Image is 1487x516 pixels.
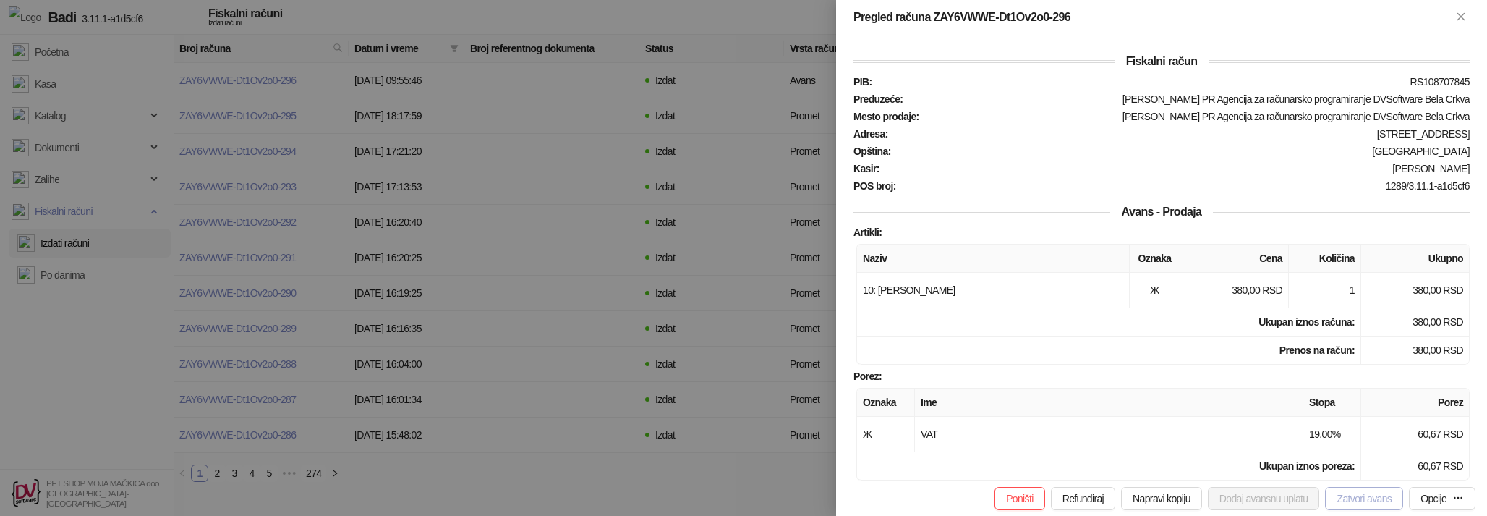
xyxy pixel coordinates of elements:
button: Zatvori [1452,9,1470,26]
th: Oznaka [1130,245,1180,273]
td: 380,00 RSD [1180,273,1289,308]
div: [PERSON_NAME] PR Agencija za računarsko programiranje DVSoftware Bela Crkva [921,111,1471,122]
strong: Ukupan iznos računa : [1258,316,1355,328]
strong: Preduzeće : [853,93,903,105]
th: Naziv [857,245,1130,273]
div: 1289/3.11.1-a1d5cf6 [898,180,1471,192]
th: Ukupno [1361,245,1470,273]
strong: Kasir : [853,163,879,174]
button: Refundiraj [1051,487,1115,510]
div: [PERSON_NAME] [881,163,1471,174]
strong: Artikli : [853,227,882,238]
td: 380,00 RSD [1361,273,1470,308]
span: Avans - Prodaja [1110,206,1214,218]
div: Pregled računa ZAY6VWWE-Dt1Ov2o0-296 [853,9,1452,26]
button: Opcije [1409,487,1475,510]
th: Porez [1361,389,1470,417]
button: Poništi [994,487,1045,510]
button: Dodaj avansnu uplatu [1208,487,1320,510]
strong: POS broj : [853,180,896,192]
strong: Porez : [853,371,882,382]
div: RS108707845 [873,76,1471,88]
td: 380,00 RSD [1361,337,1470,365]
th: Stopa [1303,389,1361,417]
th: Oznaka [857,389,915,417]
strong: Ukupan iznos poreza: [1259,460,1355,472]
td: 60,67 RSD [1361,417,1470,452]
td: 19,00% [1303,417,1361,452]
strong: PIB : [853,76,872,88]
span: Fiskalni račun [1115,55,1209,67]
div: Opcije [1420,493,1446,504]
div: [PERSON_NAME] PR Agencija za računarsko programiranje DVSoftware Bela Crkva [904,93,1471,105]
span: Napravi kopiju [1133,493,1190,504]
td: 380,00 RSD [1361,308,1470,337]
td: 1 [1289,273,1361,308]
button: Zatvori avans [1325,487,1403,510]
div: [STREET_ADDRESS] [890,128,1471,140]
strong: Adresa : [853,128,888,140]
strong: Prenos na račun : [1279,344,1355,356]
th: Ime [915,389,1303,417]
div: [GEOGRAPHIC_DATA] [892,145,1471,157]
th: Količina [1289,245,1361,273]
td: 60,67 RSD [1361,452,1470,481]
td: Ж [857,417,915,452]
th: Cena [1180,245,1289,273]
button: Napravi kopiju [1121,487,1202,510]
td: Ж [1130,273,1180,308]
strong: Mesto prodaje : [853,111,919,122]
strong: Opština : [853,145,891,157]
td: VAT [915,417,1303,452]
td: 10: [PERSON_NAME] [857,273,1130,308]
